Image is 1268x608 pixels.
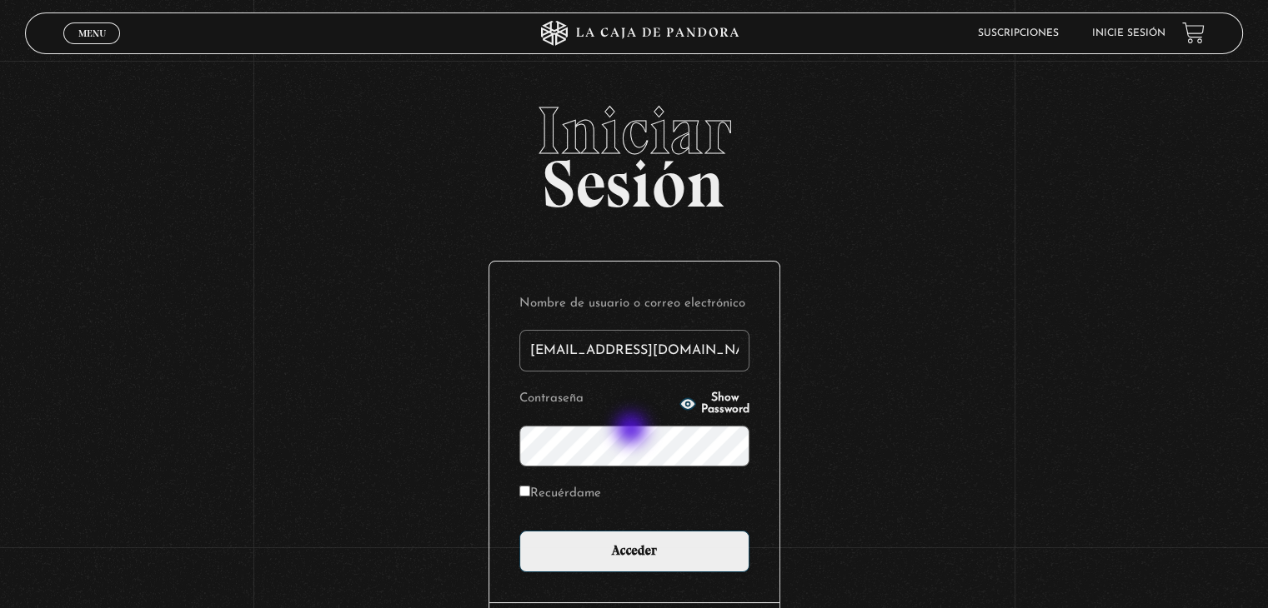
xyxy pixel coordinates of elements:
span: Cerrar [73,42,112,53]
input: Recuérdame [519,486,530,496]
input: Acceder [519,531,749,572]
label: Recuérdame [519,481,601,507]
a: Suscripciones [978,28,1059,38]
a: Inicie sesión [1092,28,1165,38]
label: Nombre de usuario o correo electrónico [519,292,749,317]
span: Iniciar [25,97,1242,164]
h2: Sesión [25,97,1242,204]
button: Show Password [679,392,749,416]
a: View your shopping cart [1182,22,1205,44]
span: Show Password [701,392,749,416]
label: Contraseña [519,386,674,412]
span: Menu [78,28,106,38]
